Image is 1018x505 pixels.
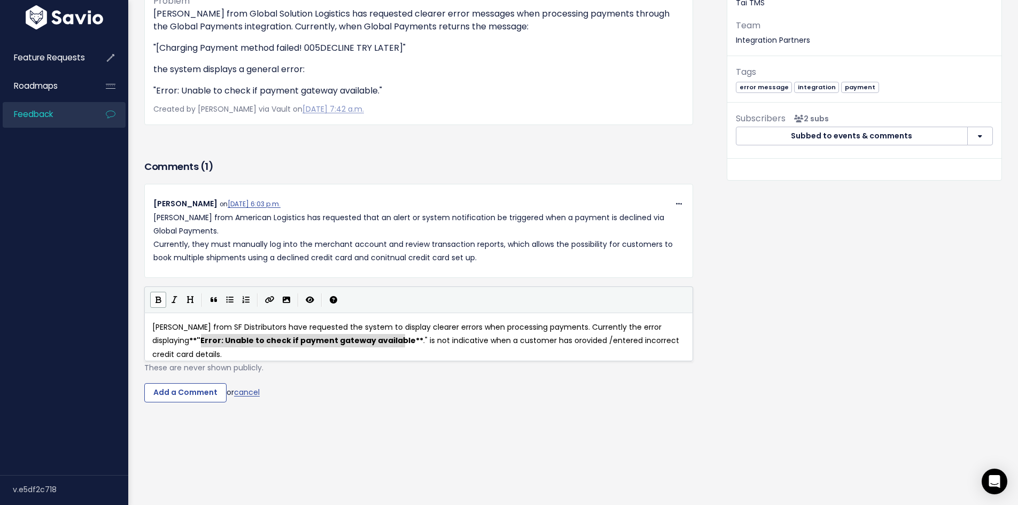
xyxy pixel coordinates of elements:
span: These are never shown publicly. [144,362,263,373]
span: [PERSON_NAME] from SF Distributors have requested the system to display clearer errors when proce... [152,322,681,359]
button: Numbered List [238,292,254,308]
a: Feature Requests [3,45,89,70]
button: Markdown Guide [325,292,341,308]
span: Created by [PERSON_NAME] via Vault on [153,104,364,114]
i: | [321,293,322,307]
p: [PERSON_NAME] from American Logistics has requested that an alert or system notification be trigg... [153,211,684,265]
span: [PERSON_NAME] [153,198,217,209]
div: v.e5df2c718 [13,476,128,503]
a: [DATE] 6:03 p.m. [228,200,281,208]
p: [PERSON_NAME] from Global Solution Logistics has requested clearer error messages when processing... [153,7,684,33]
i: | [257,293,258,307]
div: Open Intercom Messenger [982,469,1007,494]
a: Roadmaps [3,74,89,98]
button: Subbed to events & comments [736,127,968,146]
p: the system displays a general error: [153,63,684,76]
span: payment [841,82,879,93]
input: Add a Comment [144,383,227,402]
p: "[Charging Payment method failed! 005DECLINE TRY LATER]" [153,42,684,55]
button: Heading [182,292,198,308]
button: Italic [166,292,182,308]
i: | [298,293,299,307]
a: cancel [234,387,260,398]
a: [DATE] 7:42 a.m. [302,104,364,114]
button: Create Link [261,292,278,308]
img: logo-white.9d6f32f41409.svg [23,5,106,29]
a: error message [736,81,792,92]
button: Import an image [278,292,294,308]
h3: Comments ( ) [144,159,693,174]
span: <p><strong>Subscribers</strong><br><br> - Angie Prada<br> - Gabriel Villamil<br> </p> [790,113,829,124]
p: Integration Partners [736,18,993,47]
a: payment [841,81,879,92]
a: Feedback [3,102,89,127]
span: integration [794,82,839,93]
span: Tags [736,66,756,78]
span: "Error: Unable to check if payment gateway available [197,335,416,346]
span: Subscribers [736,112,786,125]
button: Bold [150,292,166,308]
a: integration [794,81,839,92]
i: | [201,293,203,307]
button: Toggle Preview [302,292,318,308]
span: 1 [205,160,208,173]
span: Roadmaps [14,80,58,91]
span: error message [736,82,792,93]
button: Quote [206,292,222,308]
span: Feedback [14,108,53,120]
span: Team [736,19,760,32]
span: Feature Requests [14,52,85,63]
p: "Error: Unable to check if payment gateway available." [153,84,684,97]
div: or [144,383,693,402]
button: Generic List [222,292,238,308]
span: on [220,200,281,208]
